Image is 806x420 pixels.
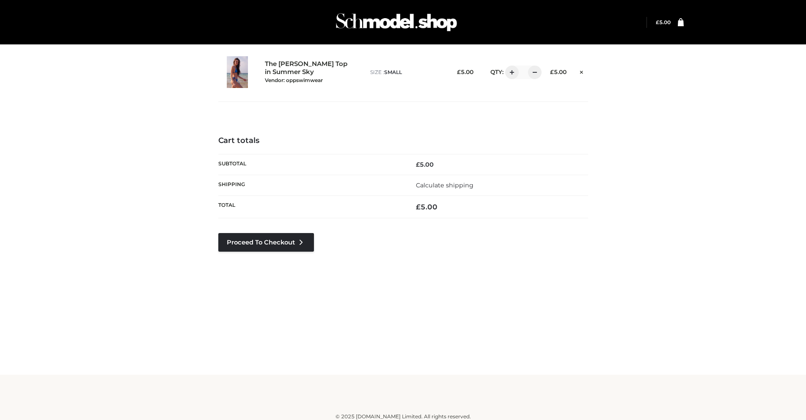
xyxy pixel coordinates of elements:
[416,203,437,211] bdi: 5.00
[218,175,403,195] th: Shipping
[550,69,567,75] bdi: 5.00
[656,19,671,25] bdi: 5.00
[416,161,420,168] span: £
[265,60,352,84] a: The [PERSON_NAME] Top in Summer SkyVendor: oppswimwear
[416,181,473,189] a: Calculate shipping
[384,69,402,75] span: SMALL
[575,66,588,77] a: Remove this item
[333,5,460,39] img: Schmodel Admin 964
[218,233,314,252] a: Proceed to Checkout
[457,69,473,75] bdi: 5.00
[370,69,443,76] p: size :
[457,69,461,75] span: £
[416,161,434,168] bdi: 5.00
[656,19,659,25] span: £
[218,196,403,218] th: Total
[218,154,403,175] th: Subtotal
[218,136,588,145] h4: Cart totals
[416,203,421,211] span: £
[265,77,323,83] small: Vendor: oppswimwear
[550,69,554,75] span: £
[656,19,671,25] a: £5.00
[482,66,536,79] div: QTY:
